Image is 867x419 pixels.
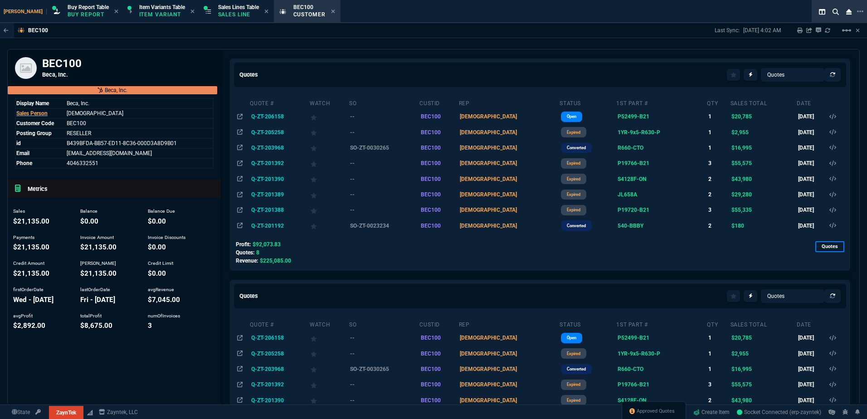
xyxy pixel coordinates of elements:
[249,393,309,408] td: Q-ZT-201390
[796,330,828,346] td: [DATE]
[618,396,706,404] nx-fornida-value: REF Dell EMC Networking S4128F-ON L3 managed 28x 10GB SFP+ + 2x 100GB QSFP28
[618,365,706,373] nx-fornida-value: Dell Certified Refurbished Server
[616,96,706,109] th: 1st Part #
[264,8,268,15] nx-icon: Close Tab
[80,234,114,240] span: Invoice Amount
[796,317,828,330] th: Date
[249,202,309,218] td: Q-ZT-201388
[237,113,243,120] nx-icon: Open In Opposite Panel
[419,171,458,187] td: BEC100
[67,150,152,156] span: Name
[80,313,102,319] span: totalProfit
[857,7,863,16] nx-icon: Open New Tab
[15,138,213,148] tr: See Marketplace Order
[249,109,309,124] td: Q-ZT-206158
[13,234,34,240] span: Payments
[841,25,852,36] mat-icon: Example home icon
[249,171,309,187] td: Q-ZT-201390
[33,408,44,416] a: API TOKEN
[249,140,309,156] td: Q-ZT-203968
[249,361,309,377] td: Q-ZT-203968
[567,350,580,357] p: expired
[706,96,730,109] th: Qty
[730,346,797,361] td: $2,955
[618,206,706,214] nx-fornida-value: HPE DL380 Gen10 8SFF NC CTO Svr
[349,361,419,377] td: SO-ZT-0030265
[796,140,828,156] td: [DATE]
[239,292,258,300] h5: Quotes
[16,100,49,107] span: Display Name
[458,361,560,377] td: [DEMOGRAPHIC_DATA]
[4,9,47,15] span: [PERSON_NAME]
[618,190,706,199] nx-fornida-value: Aruba 6300M 24-port SFP+ and 4-port SFP56 Switch
[796,187,828,202] td: [DATE]
[311,347,347,360] div: Add to Watchlist
[706,140,730,156] td: 1
[419,317,458,330] th: CustId
[253,241,281,248] span: $92,073.83
[715,27,743,34] p: Last Sync:
[148,260,173,266] span: Credit Limit
[730,140,797,156] td: $16,995
[618,366,643,372] span: R660-CTO
[567,381,580,388] p: expired
[237,191,243,198] nx-icon: Open In Opposite Panel
[419,218,458,234] td: BEC100
[349,330,419,346] td: --
[148,313,180,319] span: numOfInvoices
[67,130,91,136] span: Customer Type
[618,380,706,389] nx-fornida-value: HPE DL360 Gen10 8SFF NC CTO Svr
[419,330,458,346] td: BEC100
[249,330,309,346] td: Q-ZT-206158
[458,171,560,187] td: [DEMOGRAPHIC_DATA]
[237,207,243,213] nx-icon: Open In Opposite Panel
[331,8,335,15] nx-icon: Close Tab
[148,296,180,304] span: avgRevenue
[458,124,560,140] td: [DEMOGRAPHIC_DATA]
[68,11,109,18] p: Buy Report
[419,346,458,361] td: BEC100
[349,96,419,109] th: SO
[311,331,347,344] div: Add to Watchlist
[618,207,649,213] span: P19720-B21
[796,109,828,124] td: [DATE]
[567,160,580,167] p: expired
[618,222,706,230] nx-fornida-value: DELL QLogic 57800 2x10Gb DA/SFP+ + 2x1Gb BT Network Daughter Card
[419,109,458,124] td: BEC100
[293,11,326,18] p: Customer
[706,393,730,408] td: 2
[737,408,821,416] a: HlWRUK3KBblKx5I_AAD6
[706,171,730,187] td: 2
[856,27,860,34] a: Hide Workbench
[249,346,309,361] td: Q-ZT-205258
[567,365,586,373] p: converted
[815,241,844,252] p: Quotes
[349,202,419,218] td: --
[249,377,309,392] td: Q-ZT-201392
[311,363,347,375] div: Add to Watchlist
[567,144,586,151] p: converted
[13,287,44,292] span: firstOrderDate
[311,394,347,407] div: Add to Watchlist
[13,269,49,278] span: creditAmount
[9,408,33,416] a: Global State
[349,109,419,124] td: --
[458,187,560,202] td: [DEMOGRAPHIC_DATA]
[458,317,560,330] th: Rep
[67,100,89,107] span: Name
[458,202,560,218] td: [DEMOGRAPHIC_DATA]
[13,243,49,251] span: payments
[311,188,347,201] div: Add to Watchlist
[567,175,580,183] p: expired
[349,218,419,234] td: SO-ZT-0023234
[15,118,213,128] tr: Name
[311,204,347,216] div: Add to Watchlist
[706,124,730,140] td: 1
[618,191,637,198] span: JL658A
[349,187,419,202] td: --
[616,317,706,330] th: 1st Part #
[96,408,141,416] a: msbcCompanyName
[743,27,781,34] p: [DATE] 4:02 AM
[730,187,797,202] td: $29,280
[16,140,21,146] span: id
